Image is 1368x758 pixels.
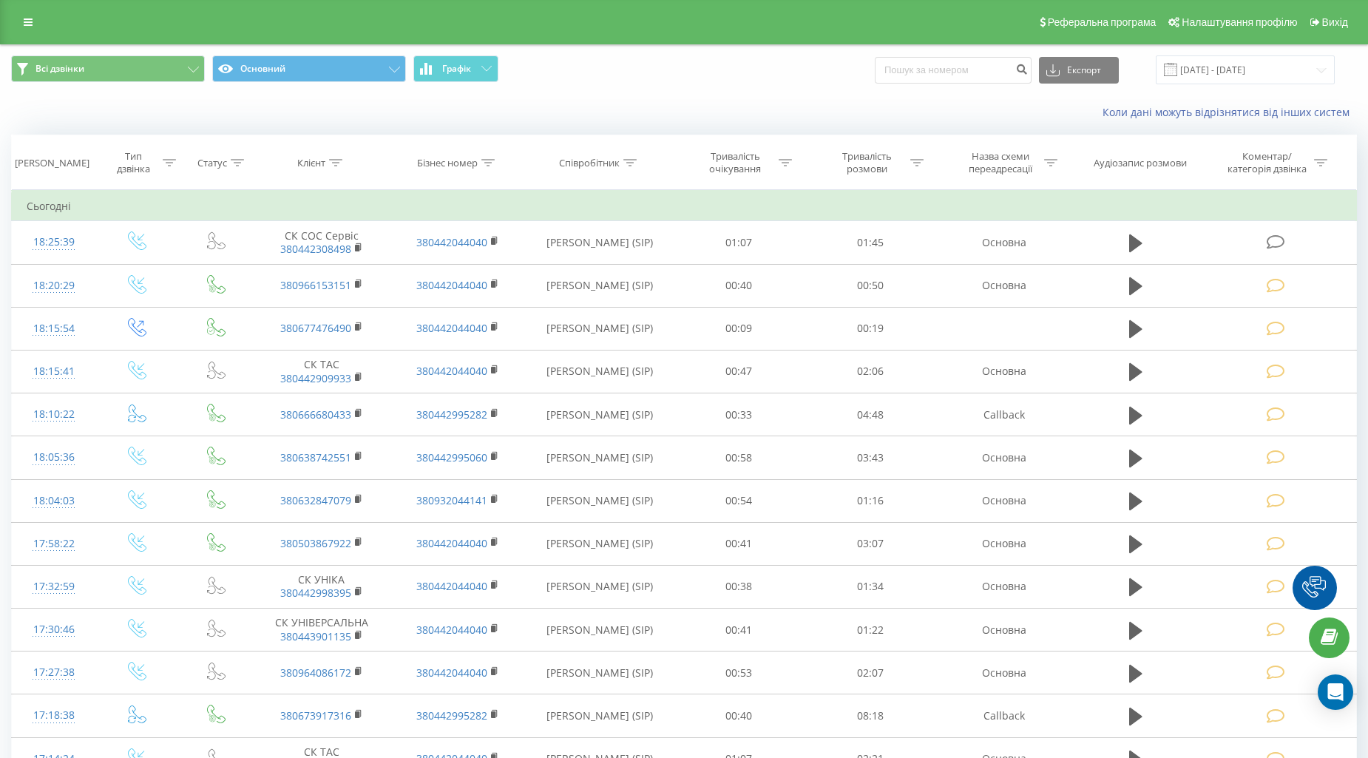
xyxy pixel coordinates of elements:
td: 01:34 [805,565,936,608]
div: 18:04:03 [27,487,81,515]
td: 00:58 [674,436,805,479]
div: Статус [197,157,227,169]
td: [PERSON_NAME] (SIP) [526,264,674,307]
td: Основна [936,221,1073,264]
input: Пошук за номером [875,57,1032,84]
button: Графік [413,55,498,82]
div: 17:18:38 [27,701,81,730]
td: [PERSON_NAME] (SIP) [526,436,674,479]
a: 380638742551 [280,450,351,464]
td: 00:41 [674,522,805,565]
a: 380503867922 [280,536,351,550]
div: Співробітник [559,157,620,169]
a: 380442044040 [416,623,487,637]
div: Тривалість очікування [696,150,775,175]
td: [PERSON_NAME] (SIP) [526,350,674,393]
td: Основна [936,264,1073,307]
a: 380632847079 [280,493,351,507]
td: Callback [936,694,1073,737]
td: [PERSON_NAME] (SIP) [526,652,674,694]
span: Всі дзвінки [35,63,84,75]
td: Callback [936,393,1073,436]
span: Реферальна програма [1048,16,1157,28]
td: 00:09 [674,307,805,350]
div: Аудіозапис розмови [1094,157,1187,169]
a: 380442044040 [416,536,487,550]
td: 00:47 [674,350,805,393]
a: 380442998395 [280,586,351,600]
a: 380442044040 [416,666,487,680]
td: 00:54 [674,479,805,522]
td: Основна [936,609,1073,652]
td: Основна [936,652,1073,694]
div: [PERSON_NAME] [15,157,89,169]
td: 01:16 [805,479,936,522]
td: 00:53 [674,652,805,694]
td: 04:48 [805,393,936,436]
a: 380932044141 [416,493,487,507]
a: 380677476490 [280,321,351,335]
td: [PERSON_NAME] (SIP) [526,609,674,652]
td: 00:33 [674,393,805,436]
div: Коментар/категорія дзвінка [1224,150,1310,175]
a: Коли дані можуть відрізнятися вiд інших систем [1103,105,1357,119]
div: Назва схеми переадресації [961,150,1040,175]
td: СК ТАС [253,350,390,393]
td: СК УНІКА [253,565,390,608]
a: 380666680433 [280,407,351,422]
a: 380442909933 [280,371,351,385]
div: 18:20:29 [27,271,81,300]
td: 03:07 [805,522,936,565]
td: Основна [936,479,1073,522]
td: 00:40 [674,264,805,307]
div: Тривалість розмови [827,150,907,175]
a: 380443901135 [280,629,351,643]
td: Сьогодні [12,192,1357,221]
span: Графік [442,64,471,74]
td: 02:07 [805,652,936,694]
td: 08:18 [805,694,936,737]
td: 03:43 [805,436,936,479]
a: 380442995282 [416,708,487,723]
td: [PERSON_NAME] (SIP) [526,522,674,565]
td: [PERSON_NAME] (SIP) [526,221,674,264]
td: 02:06 [805,350,936,393]
div: 18:25:39 [27,228,81,257]
div: 18:15:41 [27,357,81,386]
td: СК СОС Сервіс [253,221,390,264]
td: 00:40 [674,694,805,737]
td: [PERSON_NAME] (SIP) [526,307,674,350]
span: Налаштування профілю [1182,16,1297,28]
td: 00:19 [805,307,936,350]
div: Open Intercom Messenger [1318,674,1353,710]
a: 380966153151 [280,278,351,292]
td: Основна [936,522,1073,565]
div: 18:10:22 [27,400,81,429]
div: 18:15:54 [27,314,81,343]
td: [PERSON_NAME] (SIP) [526,565,674,608]
div: Клієнт [297,157,325,169]
div: 17:27:38 [27,658,81,687]
a: 380442044040 [416,235,487,249]
a: 380442044040 [416,278,487,292]
td: 00:50 [805,264,936,307]
td: 00:41 [674,609,805,652]
td: 01:45 [805,221,936,264]
td: СК УНІВЕРСАЛЬНА [253,609,390,652]
td: Основна [936,565,1073,608]
td: [PERSON_NAME] (SIP) [526,694,674,737]
div: Бізнес номер [417,157,478,169]
td: [PERSON_NAME] (SIP) [526,479,674,522]
button: Експорт [1039,57,1119,84]
a: 380442995282 [416,407,487,422]
a: 380442044040 [416,579,487,593]
div: 17:30:46 [27,615,81,644]
a: 380442308498 [280,242,351,256]
td: 01:07 [674,221,805,264]
div: 17:32:59 [27,572,81,601]
button: Всі дзвінки [11,55,205,82]
td: Основна [936,436,1073,479]
td: [PERSON_NAME] (SIP) [526,393,674,436]
div: Тип дзвінка [109,150,159,175]
span: Вихід [1322,16,1348,28]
